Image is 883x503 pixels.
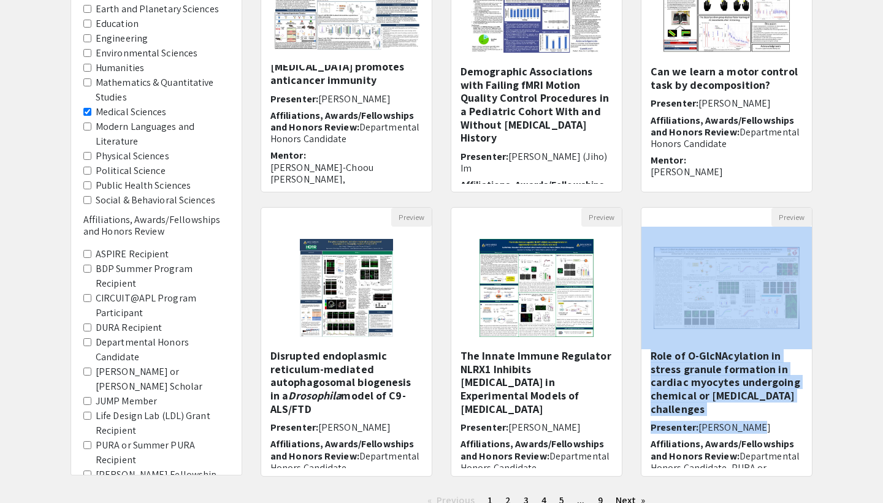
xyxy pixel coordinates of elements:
h5: The Innate Immune Regulator NLRX1 Inhibits [MEDICAL_DATA] in Experimental Models of [MEDICAL_DATA] [461,349,613,415]
button: Preview [581,208,622,227]
img: <p>Disrupted endoplasmic reticulum-mediated autophagosomal biogenesis in a <em>Drosophila</em> mo... [288,227,406,349]
label: DURA Recipient [96,320,162,335]
h6: Presenter: [651,422,803,433]
iframe: Chat [9,448,52,494]
span: Affiliations, Awards/Fellowships and Honors Review: [461,178,604,203]
label: Public Health Sciences [96,178,191,193]
label: Education [96,17,139,31]
span: [PERSON_NAME] [318,93,391,105]
h5: Can we learn a motor control task by decomposition? [651,65,803,91]
h6: Presenter: [651,97,803,109]
h6: Affiliations, Awards/Fellowships and Honors Review [83,214,229,237]
label: Life Design Lab (LDL) Grant Recipient [96,409,229,438]
label: ASPIRE Recipient [96,247,169,262]
span: Affiliations, Awards/Fellowships and Honors Review: [461,437,604,462]
span: Departmental Honors Candidate [651,126,800,150]
div: Open Presentation <p><strong>Role of O-GlcNAcylation in stress granule formation in cardiac myocy... [641,207,812,477]
span: Affiliations, Awards/Fellowships and Honors Review: [270,109,414,134]
label: BDP Summer Program Recipient [96,262,229,291]
label: Social & Behavioral Sciences [96,193,215,208]
label: PURA or Summer PURA Recipient [96,438,229,467]
label: Medical Sciences [96,105,167,119]
img: <p>The Innate Immune Regulator NLRX1 Inhibits Neurodegeneration in Experimental Models of Multipl... [467,227,606,349]
h6: Presenter: [270,93,422,105]
span: Affiliations, Awards/Fellowships and Honors Review: [651,114,794,138]
span: Affiliations, Awards/Fellowships and Honors Review: [651,437,794,462]
span: [PERSON_NAME] (Jiho) Im [461,150,607,175]
span: [PERSON_NAME] [318,421,391,434]
span: [PERSON_NAME] [698,97,771,110]
span: Mentor: [270,149,306,162]
div: Open Presentation <p>Disrupted endoplasmic reticulum-mediated autophagosomal biogenesis in a <em>... [261,207,432,477]
label: Modern Languages and Literature [96,119,229,149]
button: Preview [771,208,812,227]
span: [PERSON_NAME] [508,421,581,434]
label: [PERSON_NAME] or [PERSON_NAME] Scholar [96,365,229,394]
h6: Presenter: [461,422,613,433]
p: [PERSON_NAME]-Choou [PERSON_NAME], [PERSON_NAME]-Fu Hung [270,162,422,197]
label: [PERSON_NAME] Fellowship Recipient [96,467,229,497]
em: Drosophila [288,388,341,403]
p: [PERSON_NAME] [651,166,803,178]
h5: Demographic Associations with Failing fMRI Motion Quality Control Procedures in a Pediatric Cohor... [461,65,613,145]
span: [PERSON_NAME] [698,421,771,434]
label: CIRCUIT@APL Program Participant [96,291,229,320]
h5: Role of O-GlcNAcylation in stress granule formation in cardiac myocytes undergoing chemical or [M... [651,349,803,415]
label: Environmental Sciences [96,46,197,61]
h5: Disrupted endoplasmic reticulum-mediated autophagosomal biogenesis in a model of C9-ALS/FTD [270,349,422,415]
img: <p><strong>Role of O-GlcNAcylation in stress granule formation in cardiac myocytes undergoing che... [641,235,812,341]
label: Earth and Planetary Sciences [96,2,219,17]
label: Engineering [96,31,148,46]
label: Departmental Honors Candidate [96,335,229,365]
span: Departmental Honors Candidate [270,450,419,474]
h6: Presenter: [461,151,613,174]
label: Mathematics & Quantitative Studies [96,75,229,105]
div: Open Presentation <p>The Innate Immune Regulator NLRX1 Inhibits Neurodegeneration in Experimental... [451,207,622,477]
label: Humanities [96,61,144,75]
span: Affiliations, Awards/Fellowships and Honors Review: [270,437,414,462]
span: Departmental Honors Candidate [270,121,419,145]
label: Physical Sciences [96,149,169,164]
button: Preview [391,208,432,227]
label: Political Science [96,164,166,178]
span: Mentor: [651,154,686,167]
h5: Electroporation-mediated delivery of FLT3L-based [MEDICAL_DATA] promotes anticancer immunity [270,34,422,86]
label: JUMP Member [96,394,157,409]
span: Departmental Honors Candidate, PURA or Summer PURA Recipient [651,450,800,486]
h6: Presenter: [270,422,422,433]
span: Departmental Honors Candidate [461,450,610,474]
